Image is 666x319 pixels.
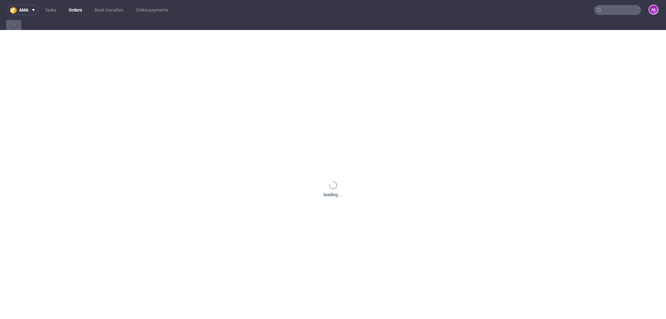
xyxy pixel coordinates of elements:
img: logo [10,7,19,14]
a: Tasks [41,5,60,15]
div: loading ... [323,192,343,198]
a: Orders [65,5,86,15]
a: Online payments [132,5,172,15]
figcaption: AŁ [649,5,658,14]
button: ama [7,5,39,15]
a: Bank transfers [91,5,127,15]
span: ama [19,8,28,12]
